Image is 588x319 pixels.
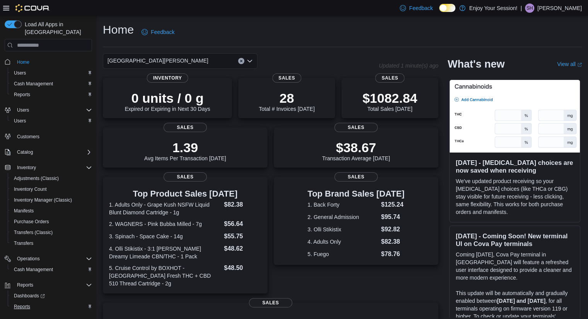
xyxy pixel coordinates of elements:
p: | [520,3,522,13]
button: Operations [14,254,43,263]
span: Adjustments (Classic) [11,174,92,183]
div: Total Sales [DATE] [363,90,418,112]
div: Transaction Average [DATE] [322,140,390,161]
span: Users [17,107,29,113]
span: Dashboards [11,291,92,300]
span: Adjustments (Classic) [14,175,59,182]
span: Operations [17,256,40,262]
span: Sales [334,123,378,132]
span: Dashboards [14,293,45,299]
p: Enjoy Your Session! [469,3,518,13]
a: Cash Management [11,79,56,88]
span: Reports [14,304,30,310]
span: Transfers (Classic) [11,228,92,237]
span: Sales [164,123,207,132]
a: Reports [11,302,33,311]
dd: $125.24 [381,200,405,209]
button: Clear input [238,58,244,64]
div: Total # Invoices [DATE] [259,90,314,112]
a: Cash Management [11,265,56,274]
dt: 2. General Admission [308,213,378,221]
a: Purchase Orders [11,217,52,226]
a: Adjustments (Classic) [11,174,62,183]
span: Inventory [14,163,92,172]
h3: Top Product Sales [DATE] [109,189,261,199]
span: Cash Management [14,266,53,273]
p: $1082.84 [363,90,418,106]
h3: [DATE] - [MEDICAL_DATA] choices are now saved when receiving [456,159,574,174]
h1: Home [103,22,134,37]
dd: $56.64 [224,219,261,229]
dt: 5. Fuego [308,250,378,258]
span: Inventory Manager (Classic) [14,197,72,203]
dt: 1. Adults Only - Grape Kush NSFW Liquid Blunt Diamond Cartridge - 1g [109,201,221,216]
span: Operations [14,254,92,263]
span: Inventory [17,165,36,171]
dd: $78.76 [381,249,405,259]
button: Home [2,56,95,67]
button: Inventory Manager (Classic) [8,195,95,205]
button: Reports [8,89,95,100]
button: Catalog [14,148,36,157]
span: Customers [17,134,39,140]
h3: [DATE] - Coming Soon! New terminal UI on Cova Pay terminals [456,232,574,248]
span: Transfers [11,239,92,248]
button: Reports [14,280,36,290]
p: 1.39 [144,140,226,155]
a: Transfers (Classic) [11,228,56,237]
div: Shelby Hughes [525,3,534,13]
span: Transfers [14,240,33,246]
span: Purchase Orders [14,219,49,225]
span: Sales [249,298,292,307]
span: Manifests [14,208,34,214]
dd: $95.74 [381,212,405,222]
span: Home [14,57,92,66]
span: Cash Management [14,81,53,87]
button: Purchase Orders [8,216,95,227]
button: Catalog [2,147,95,158]
button: Reports [8,301,95,312]
img: Cova [15,4,50,12]
span: Feedback [151,28,174,36]
dd: $82.38 [381,237,405,246]
p: Updated 1 minute(s) ago [379,63,438,69]
span: Reports [14,280,92,290]
button: Reports [2,280,95,290]
span: [GEOGRAPHIC_DATA][PERSON_NAME] [107,56,208,65]
button: Users [14,105,32,115]
span: Reports [17,282,33,288]
button: Cash Management [8,264,95,275]
button: Open list of options [247,58,253,64]
p: [PERSON_NAME] [537,3,582,13]
button: Manifests [8,205,95,216]
span: Users [14,105,92,115]
button: Cash Management [8,78,95,89]
dd: $55.75 [224,232,261,241]
span: Reports [11,90,92,99]
span: Purchase Orders [11,217,92,226]
a: Feedback [138,24,177,40]
button: Transfers [8,238,95,249]
svg: External link [577,63,582,67]
dd: $92.82 [381,225,405,234]
dd: $48.50 [224,263,261,273]
input: Dark Mode [439,4,455,12]
dt: 4. Adults Only [308,238,378,246]
dd: $48.62 [224,244,261,253]
strong: [DATE] and [DATE] [497,298,545,304]
h2: What's new [448,58,504,70]
p: Coming [DATE], Cova Pay terminal in [GEOGRAPHIC_DATA] will feature a refreshed user interface des... [456,251,574,282]
span: Users [14,118,26,124]
dt: 2. WAGNERS - Pink Bubba Milled - 7g [109,220,221,228]
button: Inventory [14,163,39,172]
span: Inventory [147,73,188,83]
span: Inventory Manager (Classic) [11,195,92,205]
span: Users [14,70,26,76]
span: Inventory Count [14,186,47,192]
span: Cash Management [11,79,92,88]
span: Users [11,116,92,126]
button: Customers [2,131,95,142]
dt: 4. Olli Stikistix - 3:1 [PERSON_NAME] Dreamy Limeade CBN/THC - 1 Pack [109,245,221,260]
dt: 1. Back Forty [308,201,378,209]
